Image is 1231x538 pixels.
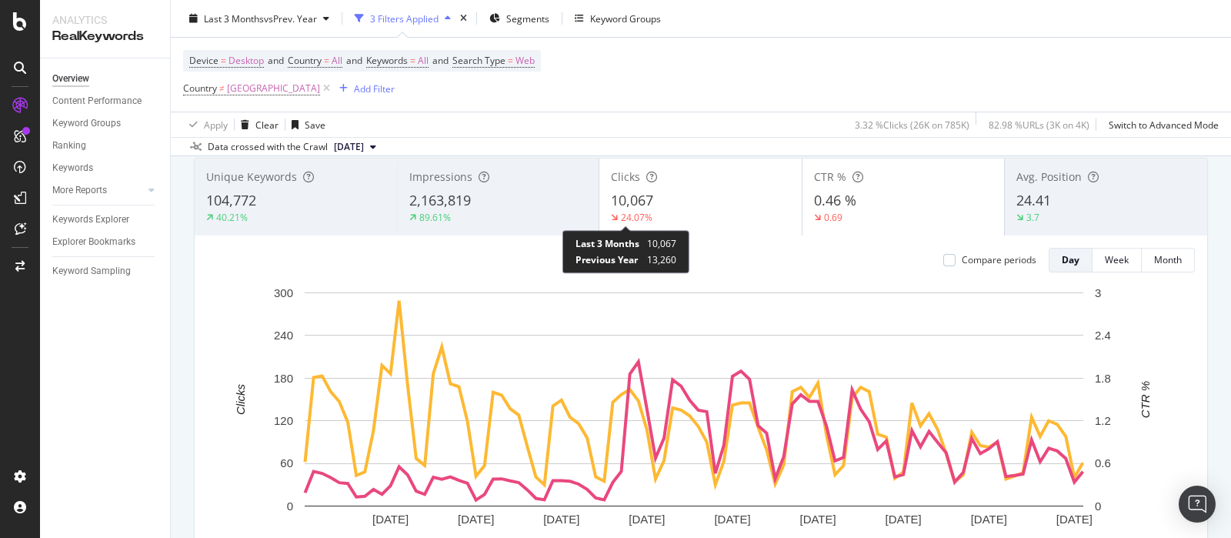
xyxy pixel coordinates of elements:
button: Day [1049,248,1093,272]
text: [DATE] [543,513,579,526]
span: vs Prev. Year [264,12,317,25]
div: RealKeywords [52,28,158,45]
text: 3 [1095,286,1101,299]
button: Month [1142,248,1195,272]
span: 13,260 [647,253,676,266]
text: 2.4 [1095,329,1111,342]
span: Country [183,82,217,95]
text: [DATE] [799,513,836,526]
text: 0.6 [1095,456,1111,469]
div: Save [305,118,325,131]
div: Open Intercom Messenger [1179,486,1216,523]
text: 60 [280,456,293,469]
div: Keyword Groups [52,115,121,132]
span: Device [189,54,219,67]
span: 10,067 [647,237,676,250]
text: [DATE] [1056,513,1093,526]
button: Week [1093,248,1142,272]
span: 104,772 [206,191,256,209]
div: Keyword Groups [590,12,661,25]
span: = [410,54,415,67]
text: 240 [274,329,293,342]
span: = [221,54,226,67]
span: Unique Keywords [206,169,297,184]
span: All [418,50,429,72]
span: 24.41 [1016,191,1051,209]
text: [DATE] [629,513,665,526]
button: [DATE] [328,138,382,156]
span: 10,067 [611,191,653,209]
div: 24.07% [621,211,652,224]
span: Keywords [366,54,408,67]
div: Analytics [52,12,158,28]
div: Overview [52,71,89,87]
span: = [508,54,513,67]
text: 120 [274,414,293,427]
text: [DATE] [714,513,750,526]
text: [DATE] [971,513,1007,526]
span: 2,163,819 [409,191,471,209]
div: More Reports [52,182,107,199]
div: 89.61% [419,211,451,224]
a: Overview [52,71,159,87]
text: 180 [274,372,293,385]
text: 1.8 [1095,372,1111,385]
text: 0 [1095,500,1101,513]
span: CTR % [814,169,846,184]
span: Clicks [611,169,640,184]
text: [DATE] [458,513,494,526]
button: Clear [235,112,279,137]
div: 3 Filters Applied [370,12,439,25]
button: 3 Filters Applied [349,6,457,31]
span: Last 3 Months [204,12,264,25]
text: 1.2 [1095,414,1111,427]
div: Apply [204,118,228,131]
span: Country [288,54,322,67]
a: Keyword Sampling [52,263,159,279]
a: Explorer Bookmarks [52,234,159,250]
div: Clear [255,118,279,131]
span: Previous Year [575,253,638,266]
div: Add Filter [354,82,395,95]
span: and [268,54,284,67]
span: All [332,50,342,72]
div: Ranking [52,138,86,154]
text: 300 [274,286,293,299]
div: 3.32 % Clicks ( 26K on 785K ) [855,118,969,131]
span: Impressions [409,169,472,184]
text: CTR % [1139,381,1152,418]
div: 3.7 [1026,211,1039,224]
span: Search Type [452,54,505,67]
button: Save [285,112,325,137]
span: [GEOGRAPHIC_DATA] [227,78,320,99]
div: Month [1154,253,1182,266]
button: Apply [183,112,228,137]
button: Segments [483,6,555,31]
span: 0.46 % [814,191,856,209]
div: Explorer Bookmarks [52,234,135,250]
button: Add Filter [333,79,395,98]
span: ≠ [219,82,225,95]
button: Switch to Advanced Mode [1103,112,1219,137]
div: 40.21% [216,211,248,224]
a: More Reports [52,182,144,199]
a: Ranking [52,138,159,154]
button: Last 3 MonthsvsPrev. Year [183,6,335,31]
div: Keywords Explorer [52,212,129,228]
div: Keywords [52,160,93,176]
span: Web [515,50,535,72]
a: Keyword Groups [52,115,159,132]
span: Desktop [229,50,264,72]
div: 0.69 [824,211,842,224]
text: [DATE] [886,513,922,526]
span: and [346,54,362,67]
a: Keywords [52,160,159,176]
span: Segments [506,12,549,25]
span: Last 3 Months [575,237,639,250]
div: Week [1105,253,1129,266]
span: Avg. Position [1016,169,1082,184]
div: Switch to Advanced Mode [1109,118,1219,131]
text: Clicks [234,383,247,414]
span: 2025 Jul. 31st [334,140,364,154]
div: Day [1062,253,1079,266]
